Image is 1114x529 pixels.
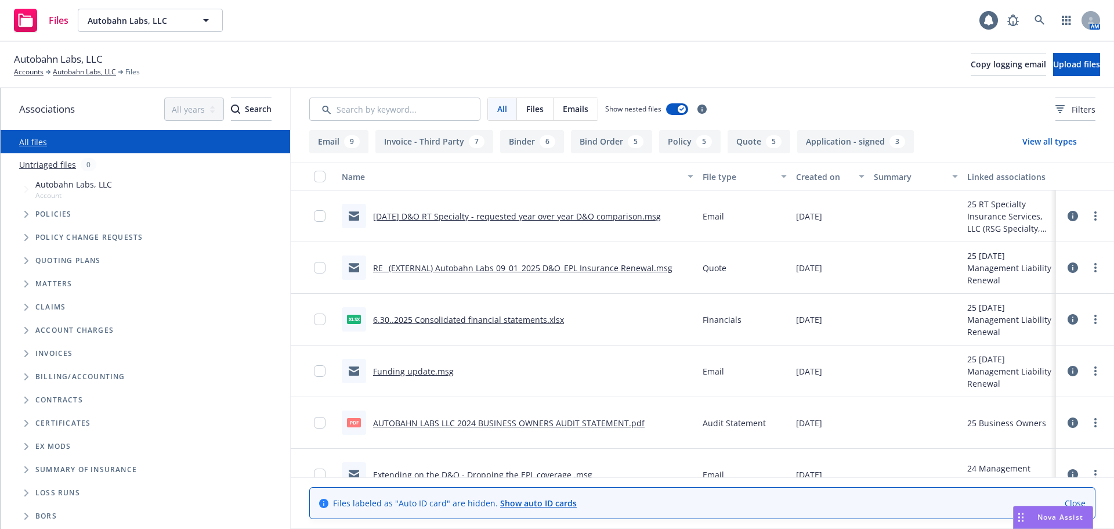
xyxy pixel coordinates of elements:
[337,163,698,190] button: Name
[500,130,564,153] button: Binder
[766,135,782,148] div: 5
[1,176,290,365] div: Tree Example
[605,104,661,114] span: Show nested files
[967,171,1051,183] div: Linked associations
[9,4,73,37] a: Files
[81,158,96,171] div: 0
[540,135,555,148] div: 6
[1055,9,1078,32] a: Switch app
[373,469,592,480] a: Extending on the D&O - Dropping the EPL coverage .msg
[703,417,766,429] span: Audit Statement
[1053,59,1100,70] span: Upload files
[698,163,791,190] button: File type
[35,257,101,264] span: Quoting plans
[1028,9,1051,32] a: Search
[703,171,774,183] div: File type
[309,130,368,153] button: Email
[796,365,822,377] span: [DATE]
[526,103,544,115] span: Files
[314,262,325,274] input: Toggle Row Selected
[373,262,672,274] a: RE_ (EXTERNAL) Autobahn Labs 09_01_2025 D&O_EPL Insurance Renewal.msg
[373,314,564,325] a: 6.30..2025 Consolidated financial statements.xlsx
[1088,467,1102,481] a: more
[314,210,325,222] input: Toggle Row Selected
[35,327,114,334] span: Account charges
[703,365,724,377] span: Email
[35,443,71,450] span: Ex Mods
[373,418,645,429] a: AUTOBAHN LABS LLC 2024 BUSINESS OWNERS AUDIT STATEMENT.pdf
[971,59,1046,70] span: Copy logging email
[703,469,724,481] span: Email
[231,105,240,114] svg: Search
[231,98,272,121] button: SearchSearch
[967,198,1051,235] div: 25 RT Specialty Insurance Services, LLC (RSG Specialty, LLC)
[347,418,361,427] span: pdf
[35,211,72,218] span: Policies
[696,135,712,148] div: 5
[703,314,742,326] span: Financials
[1088,312,1102,326] a: more
[497,103,507,115] span: All
[314,365,325,377] input: Toggle Row Selected
[967,250,1051,286] div: 25 [DATE] Management Liability Renewal
[88,15,188,27] span: Autobahn Labs, LLC
[1088,416,1102,430] a: more
[333,497,577,509] span: Files labeled as "Auto ID card" are hidden.
[342,171,681,183] div: Name
[796,262,822,274] span: [DATE]
[35,420,91,427] span: Certificates
[347,315,361,323] span: xlsx
[796,314,822,326] span: [DATE]
[35,513,57,520] span: BORs
[796,210,822,222] span: [DATE]
[659,130,721,153] button: Policy
[35,350,73,357] span: Invoices
[1055,98,1095,121] button: Filters
[1065,497,1086,509] a: Close
[967,417,1046,429] div: 25 Business Owners
[14,52,103,67] span: Autobahn Labs, LLC
[35,373,125,380] span: Billing/Accounting
[35,304,66,311] span: Claims
[314,417,325,429] input: Toggle Row Selected
[19,159,76,171] a: Untriaged files
[344,135,360,148] div: 9
[35,466,137,473] span: Summary of insurance
[1001,9,1025,32] a: Report a Bug
[1053,53,1100,76] button: Upload files
[314,171,325,182] input: Select all
[309,98,480,121] input: Search by keyword...
[869,163,963,190] button: Summary
[35,397,83,404] span: Contracts
[1004,130,1095,153] button: View all types
[35,280,72,287] span: Matters
[19,136,47,147] a: All files
[791,163,869,190] button: Created on
[500,498,577,509] a: Show auto ID cards
[967,301,1051,338] div: 25 [DATE] Management Liability Renewal
[874,171,945,183] div: Summary
[703,262,726,274] span: Quote
[231,98,272,120] div: Search
[469,135,484,148] div: 7
[125,67,140,77] span: Files
[963,163,1056,190] button: Linked associations
[49,16,68,25] span: Files
[796,171,852,183] div: Created on
[53,67,116,77] a: Autobahn Labs, LLC
[971,53,1046,76] button: Copy logging email
[796,469,822,481] span: [DATE]
[1088,364,1102,378] a: more
[373,211,661,222] a: [DATE] D&O RT Specialty - requested year over year D&O comparison.msg
[1037,512,1083,522] span: Nova Assist
[314,469,325,480] input: Toggle Row Selected
[1072,103,1095,116] span: Filters
[967,353,1051,390] div: 25 [DATE] Management Liability Renewal
[35,190,112,200] span: Account
[1088,261,1102,275] a: more
[35,234,143,241] span: Policy change requests
[375,130,493,153] button: Invoice - Third Party
[35,178,112,190] span: Autobahn Labs, LLC
[703,210,724,222] span: Email
[797,130,914,153] button: Application - signed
